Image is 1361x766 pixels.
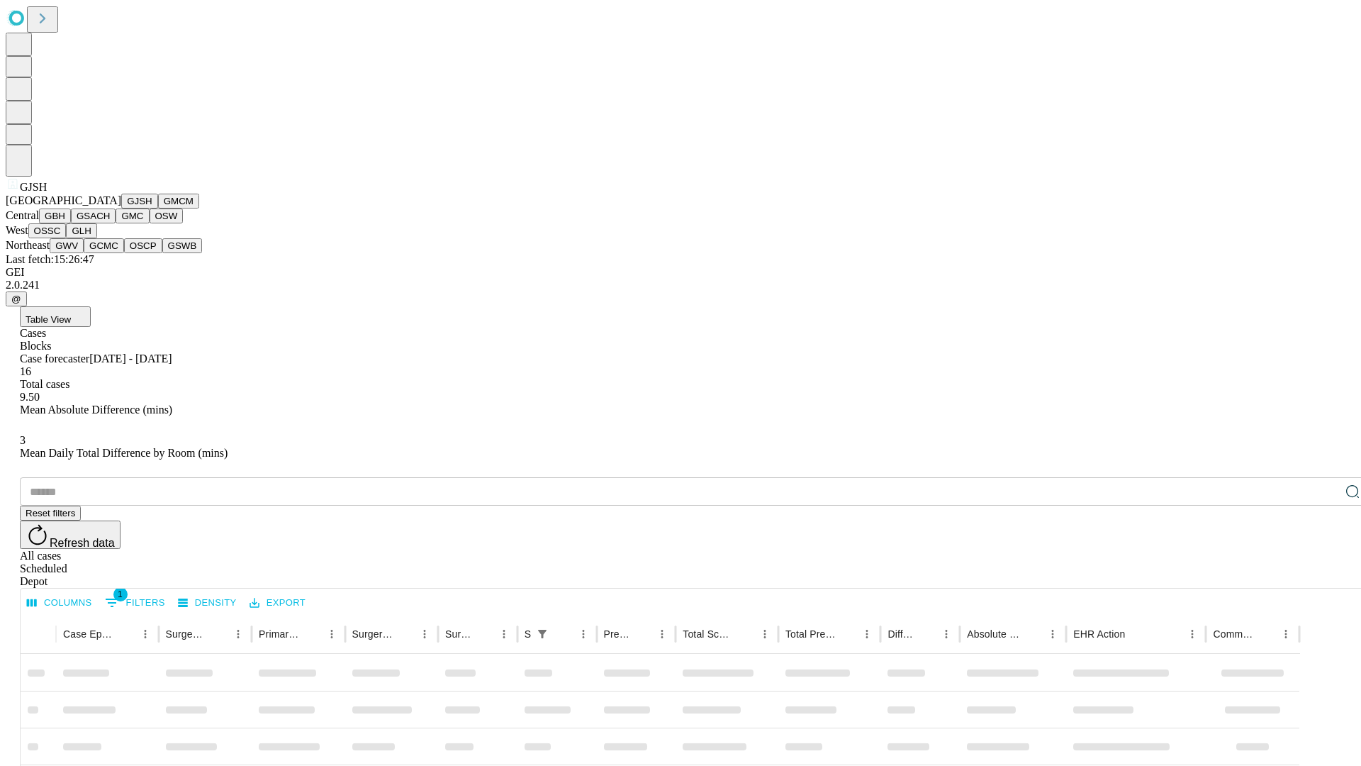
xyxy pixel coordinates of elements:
button: Sort [837,624,857,644]
span: 9.50 [20,391,40,403]
span: Northeast [6,239,50,251]
span: [DATE] - [DATE] [89,353,172,365]
span: Last fetch: 15:26:47 [6,253,94,265]
span: @ [11,294,21,304]
button: Density [174,592,240,614]
span: 16 [20,365,31,377]
button: Sort [917,624,936,644]
button: Sort [208,624,228,644]
button: Menu [857,624,877,644]
span: Total cases [20,378,69,390]
button: Table View [20,306,91,327]
div: Total Scheduled Duration [683,628,734,640]
span: [GEOGRAPHIC_DATA] [6,194,121,206]
button: Sort [474,624,494,644]
button: GMCM [158,194,199,209]
button: Menu [1043,624,1063,644]
button: Sort [554,624,573,644]
button: GSACH [71,209,116,223]
button: Show filters [101,592,169,614]
button: Menu [1276,624,1296,644]
div: Case Epic Id [63,628,114,640]
span: Case forecaster [20,353,89,365]
button: Menu [573,624,593,644]
span: Table View [26,314,71,325]
button: Menu [415,624,435,644]
span: Mean Daily Total Difference by Room (mins) [20,447,228,459]
button: Menu [1182,624,1202,644]
button: Sort [1126,624,1146,644]
button: OSSC [28,223,67,238]
div: 2.0.241 [6,279,1355,292]
button: Export [246,592,309,614]
button: Sort [116,624,135,644]
button: Select columns [23,592,96,614]
button: Sort [302,624,322,644]
div: EHR Action [1073,628,1125,640]
button: Sort [395,624,415,644]
button: GWV [50,238,84,253]
button: Show filters [532,624,552,644]
button: Sort [1256,624,1276,644]
div: Surgery Name [352,628,393,640]
button: Menu [936,624,956,644]
button: GSWB [162,238,203,253]
div: Absolute Difference [967,628,1021,640]
div: 1 active filter [532,624,552,644]
div: Primary Service [259,628,300,640]
button: GJSH [121,194,158,209]
button: Reset filters [20,506,81,521]
button: GLH [66,223,96,238]
button: Sort [735,624,755,644]
div: Scheduled In Room Duration [525,628,531,640]
button: GBH [39,209,71,223]
button: GMC [116,209,149,223]
button: GCMC [84,238,124,253]
button: Menu [228,624,248,644]
button: Sort [1023,624,1043,644]
div: Surgery Date [445,628,473,640]
span: Reset filters [26,508,75,518]
button: OSCP [124,238,162,253]
span: GJSH [20,181,47,193]
div: Total Predicted Duration [785,628,836,640]
button: Menu [135,624,155,644]
span: West [6,224,28,236]
button: Menu [322,624,342,644]
span: 1 [113,587,128,601]
button: Menu [652,624,672,644]
div: Comments [1213,628,1254,640]
div: GEI [6,266,1355,279]
button: OSW [150,209,184,223]
span: Central [6,209,39,221]
button: Menu [494,624,514,644]
span: Refresh data [50,537,115,549]
button: Refresh data [20,521,121,549]
button: Menu [755,624,775,644]
button: Sort [632,624,652,644]
div: Surgeon Name [166,628,207,640]
div: Difference [887,628,915,640]
button: @ [6,292,27,306]
span: Mean Absolute Difference (mins) [20,404,172,416]
span: 3 [20,434,26,446]
div: Predicted In Room Duration [604,628,632,640]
